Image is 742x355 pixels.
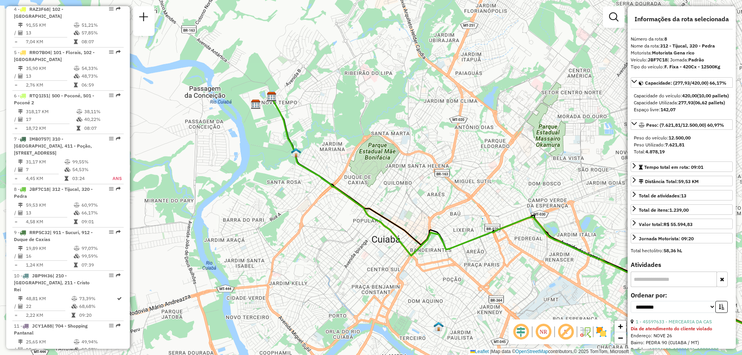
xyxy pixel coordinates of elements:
[32,323,52,329] span: JCY1A88
[116,7,121,11] em: Rota exportada
[639,193,686,199] span: Total de atividades:
[697,93,729,99] strong: (10,00 pallets)
[74,39,78,44] i: Tempo total em rota
[14,6,63,19] span: 4 -
[26,201,73,209] td: 59,53 KM
[29,49,50,55] span: RRO7B04
[77,117,82,122] i: % de utilização da cubagem
[26,346,73,353] td: 10
[614,321,626,332] a: Zoom in
[639,221,693,228] div: Valor total:
[81,245,120,252] td: 97,07%
[646,122,724,128] span: Peso: (7.621,81/12.500,00) 60,97%
[618,321,623,331] span: +
[631,89,733,116] div: Capacidade: (277,93/420,00) 66,17%
[434,321,444,331] img: WCL Centro Sul I
[26,124,76,132] td: 18,72 KM
[595,326,608,338] img: Exibir/Ocultar setores
[18,31,23,35] i: Total de Atividades
[116,323,121,328] em: Rota exportada
[579,326,591,338] img: Fluxo de ruas
[116,230,121,234] em: Rota exportada
[715,301,728,313] button: Ordem crescente
[26,218,73,226] td: 4,58 KM
[631,261,733,268] h4: Atividades
[631,131,733,158] div: Peso: (7.621,81/12.500,00) 60,97%
[669,135,691,141] strong: 12.500,00
[14,273,90,292] span: 10 -
[18,117,23,122] i: Total de Atividades
[291,148,301,158] img: Cuiabá FAD
[26,21,73,29] td: 91,55 KM
[74,219,78,224] i: Tempo total em rota
[14,72,18,80] td: /
[14,273,90,292] span: | 210 - [GEOGRAPHIC_DATA], 211 - Cristo Rei
[631,161,733,172] a: Tempo total em rota: 09:01
[631,204,733,215] a: Total de itens:1.239,00
[26,252,73,260] td: 16
[109,93,114,98] em: Opções
[18,167,23,172] i: Total de Atividades
[81,338,120,346] td: 49,94%
[18,340,23,344] i: Distância Total
[14,175,18,182] td: =
[74,23,80,27] i: % de utilização do peso
[18,109,23,114] i: Distância Total
[634,99,730,106] div: Capacidade Utilizada:
[116,187,121,191] em: Rota exportada
[634,135,691,141] span: Peso do veículo:
[490,349,491,354] span: |
[65,160,70,164] i: % de utilização do peso
[14,49,95,62] span: | 101 - Florais, 102 - [GEOGRAPHIC_DATA]
[470,349,489,354] a: Leaflet
[104,175,122,182] td: ANS
[669,207,689,213] strong: 1.239,00
[26,65,73,72] td: 35,90 KM
[678,178,699,184] span: 59,53 KM
[79,302,116,310] td: 68,68%
[14,38,18,46] td: =
[665,142,684,148] strong: 7.621,81
[14,218,18,226] td: =
[29,136,49,142] span: IMB0757
[74,211,80,215] i: % de utilização da cubagem
[267,92,277,102] img: CDD Cuiaba
[26,166,64,173] td: 7
[645,149,665,155] strong: 4.878,19
[631,326,712,331] strong: Dia de atendimento do cliente violado
[74,263,78,267] i: Tempo total em rota
[26,261,73,269] td: 1,24 KM
[14,29,18,37] td: /
[516,349,548,354] a: OpenStreetMap
[14,252,18,260] td: /
[116,136,121,141] em: Rota exportada
[65,176,68,181] i: Tempo total em rota
[81,261,120,269] td: 07:39
[109,7,114,11] em: Opções
[29,93,49,99] span: RTQ1I51
[84,116,121,123] td: 40,22%
[660,43,715,49] strong: 312 - Tijucal, 320 - Pedra
[631,63,733,70] div: Tipo do veículo:
[74,31,80,35] i: % de utilização da cubagem
[26,338,73,346] td: 25,65 KM
[29,186,49,192] span: JBF7C18
[26,108,76,116] td: 318,17 KM
[26,209,73,217] td: 13
[667,57,704,63] span: | Jornada:
[631,15,733,23] h4: Informações da rota selecionada
[14,93,94,105] span: | 500 - Poconé, 501 - Poconé 2
[72,175,104,182] td: 03:24
[14,136,92,156] span: 7 -
[639,207,689,214] div: Total de itens:
[634,92,730,99] div: Capacidade do veículo:
[634,148,730,155] div: Total:
[71,296,77,301] i: % de utilização do peso
[109,323,114,328] em: Opções
[664,36,667,42] strong: 8
[26,81,73,89] td: 2,76 KM
[18,66,23,71] i: Distância Total
[14,229,93,242] span: 9 -
[682,93,697,99] strong: 420,00
[18,296,23,301] i: Distância Total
